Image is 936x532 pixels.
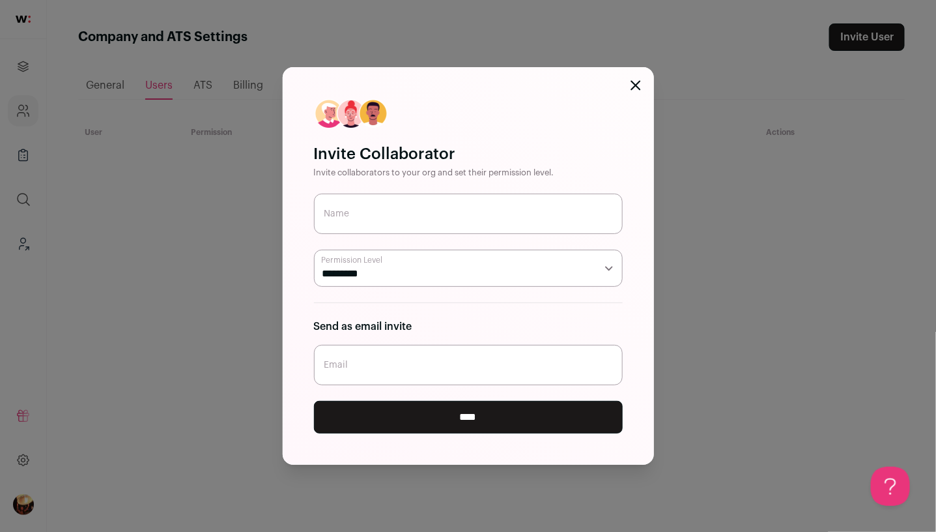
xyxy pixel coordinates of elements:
img: collaborators-005e74d49747c0a9143e429f6147821912a8bda09059ecdfa30ace70f5cb51b7.png [314,98,388,128]
input: Email [314,345,623,385]
input: Name [314,194,623,234]
button: Close modal [631,80,641,91]
h2: Invite Collaborator [314,144,623,165]
div: Send as email invite [314,319,623,334]
iframe: Help Scout Beacon - Open [871,467,910,506]
div: Invite collaborators to your org and set their permission level. [314,168,623,178]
